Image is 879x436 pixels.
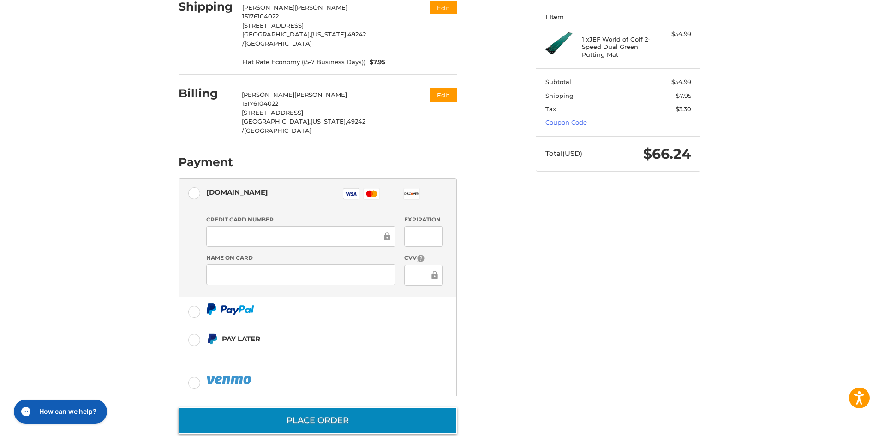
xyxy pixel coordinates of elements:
span: [GEOGRAPHIC_DATA], [242,30,311,38]
span: 49242 / [242,118,365,134]
span: [GEOGRAPHIC_DATA] [244,127,311,134]
span: 15176104022 [242,100,278,107]
label: Credit Card Number [206,215,395,224]
span: [GEOGRAPHIC_DATA] [245,40,312,47]
span: Flat Rate Economy ((5-7 Business Days)) [242,58,365,67]
span: 15176104022 [242,12,279,20]
h3: 1 Item [545,13,691,20]
span: [US_STATE], [311,30,347,38]
span: [GEOGRAPHIC_DATA], [242,118,311,125]
label: Expiration [404,215,442,224]
span: $3.30 [676,105,691,113]
label: Name on Card [206,254,395,262]
span: [STREET_ADDRESS] [242,109,303,116]
h4: 1 x JEF World of Golf 2-Speed Dual Green Putting Mat [582,36,652,58]
a: Coupon Code [545,119,587,126]
span: Shipping [545,92,574,99]
span: [PERSON_NAME] [242,91,294,98]
h2: Payment [179,155,233,169]
img: PayPal icon [206,374,253,386]
button: Place Order [179,407,457,434]
span: [PERSON_NAME] [242,4,295,11]
iframe: Gorgias live chat messenger [9,396,110,427]
span: Tax [545,105,556,113]
button: Edit [430,88,457,102]
span: [PERSON_NAME] [295,4,347,11]
div: $54.99 [655,30,691,39]
div: [DOMAIN_NAME] [206,185,268,200]
span: 49242 / [242,30,366,47]
img: Pay Later icon [206,333,218,345]
span: [US_STATE], [311,118,347,125]
span: $54.99 [671,78,691,85]
span: [STREET_ADDRESS] [242,22,304,29]
label: CVV [404,254,442,263]
span: $66.24 [643,145,691,162]
span: Total (USD) [545,149,582,158]
iframe: PayPal Message 1 [206,348,399,357]
span: $7.95 [676,92,691,99]
img: PayPal icon [206,303,254,315]
button: Edit [430,1,457,14]
div: Pay Later [222,331,399,346]
span: $7.95 [365,58,386,67]
span: [PERSON_NAME] [294,91,347,98]
h2: Billing [179,86,233,101]
span: Subtotal [545,78,571,85]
